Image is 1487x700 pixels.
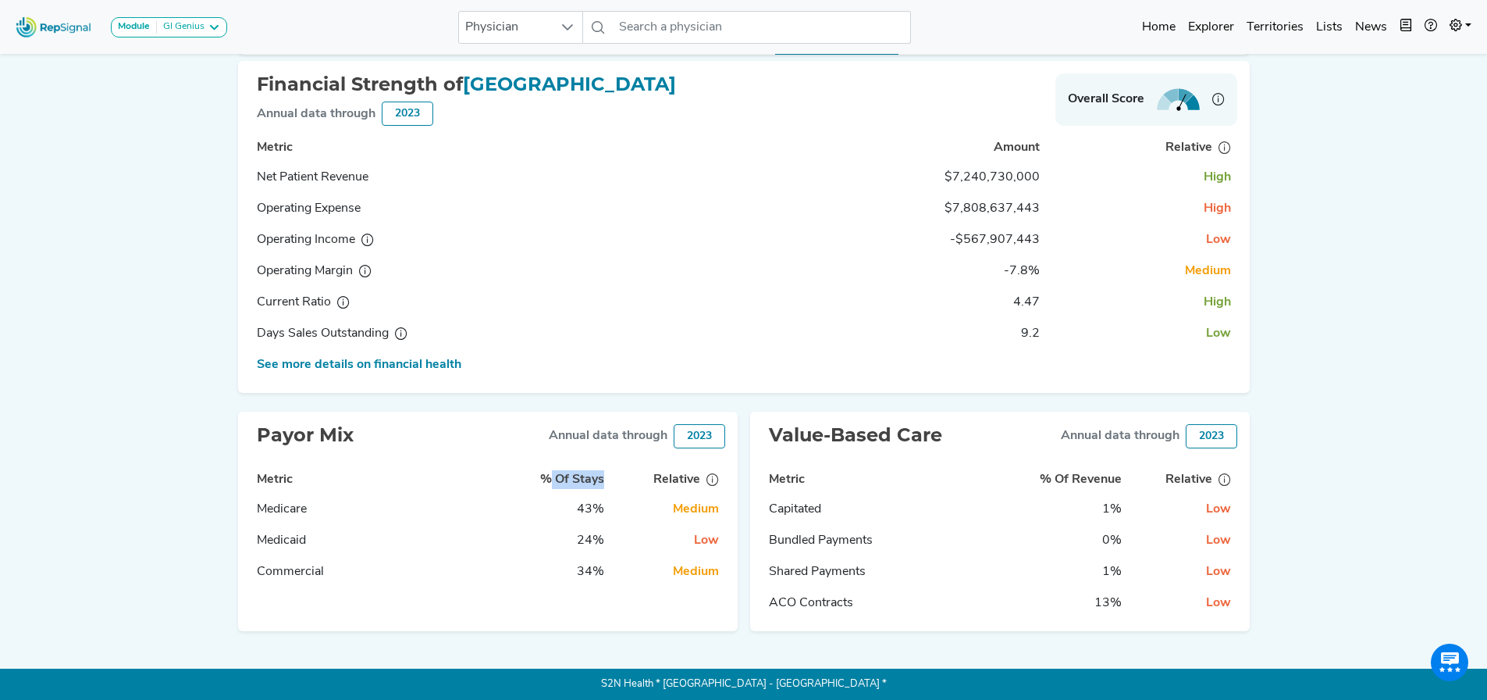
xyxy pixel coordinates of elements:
span: High [1204,202,1231,215]
th: Relative [1046,134,1237,161]
div: Net Patient Revenue [257,168,413,187]
th: Metric [251,466,498,493]
div: Operating Income [257,230,413,249]
span: Low [1206,597,1231,609]
a: Explorer [1182,12,1240,43]
th: Metric [763,466,998,493]
strong: Overall Score [1068,90,1144,109]
span: Payor Mix [257,423,354,446]
th: % Of Revenue [997,466,1128,493]
span: High [1204,171,1231,184]
div: GI Genius [157,21,205,34]
div: Bundled Payments [769,531,925,550]
th: % Of Stays [498,466,610,493]
span: Medium [673,503,719,516]
span: High [1204,296,1231,309]
span: Value-Based Care [769,423,942,446]
th: Amount [781,134,1045,161]
div: Annual data through [1061,427,1179,445]
span: Financial Strength of [257,73,463,95]
span: 43% [577,503,604,516]
span: 13% [1094,597,1122,609]
div: 2023 [382,102,433,126]
span: -$567,907,443 [950,234,1040,246]
div: 2023 [1186,424,1237,448]
span: Physician [459,12,553,43]
button: ModuleGI Genius [111,17,227,37]
a: News [1349,12,1393,43]
th: Relative [610,466,725,493]
div: Days Sales Outstanding [257,324,413,343]
th: Relative [1128,466,1236,493]
div: Shared Payments [769,562,925,581]
div: Operating Expense [257,199,413,218]
span: Low [694,534,719,547]
div: ACO Contracts [769,594,925,612]
div: Annual data through [257,105,375,123]
span: 1% [1102,503,1122,516]
span: 4.47 [1013,296,1040,309]
span: [GEOGRAPHIC_DATA] [463,73,676,95]
span: $7,808,637,443 [944,202,1040,215]
a: Territories [1240,12,1310,43]
span: 1% [1102,566,1122,578]
p: S2N Health * [GEOGRAPHIC_DATA] - [GEOGRAPHIC_DATA] * [238,669,1250,700]
div: Operating Margin [257,262,413,280]
span: 0% [1102,534,1122,547]
a: Home [1136,12,1182,43]
button: Intel Book [1393,12,1418,43]
span: 9.2 [1021,327,1040,340]
div: Capitated [769,500,925,519]
td: See more details on financial health [251,349,782,380]
span: Medium [1185,265,1231,277]
span: Low [1206,327,1231,340]
div: Commercial [257,562,413,581]
span: -7.8% [1004,265,1040,277]
input: Search a physician [613,11,911,44]
span: $7,240,730,000 [944,171,1040,184]
span: Low [1206,234,1231,246]
div: Annual data through [549,427,667,445]
span: 34% [577,566,604,578]
th: Metric [251,134,782,161]
div: Medicaid [257,531,413,550]
strong: Module [118,22,150,31]
span: Low [1206,534,1231,547]
div: Medicare [257,500,413,519]
div: 2023 [674,424,725,448]
div: Current Ratio [257,293,413,312]
span: Low [1206,503,1231,516]
span: Medium [673,566,719,578]
img: strengthMeter3.8563ef5a.svg [1157,88,1200,111]
span: Low [1206,566,1231,578]
span: 24% [577,534,604,547]
a: Lists [1310,12,1349,43]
